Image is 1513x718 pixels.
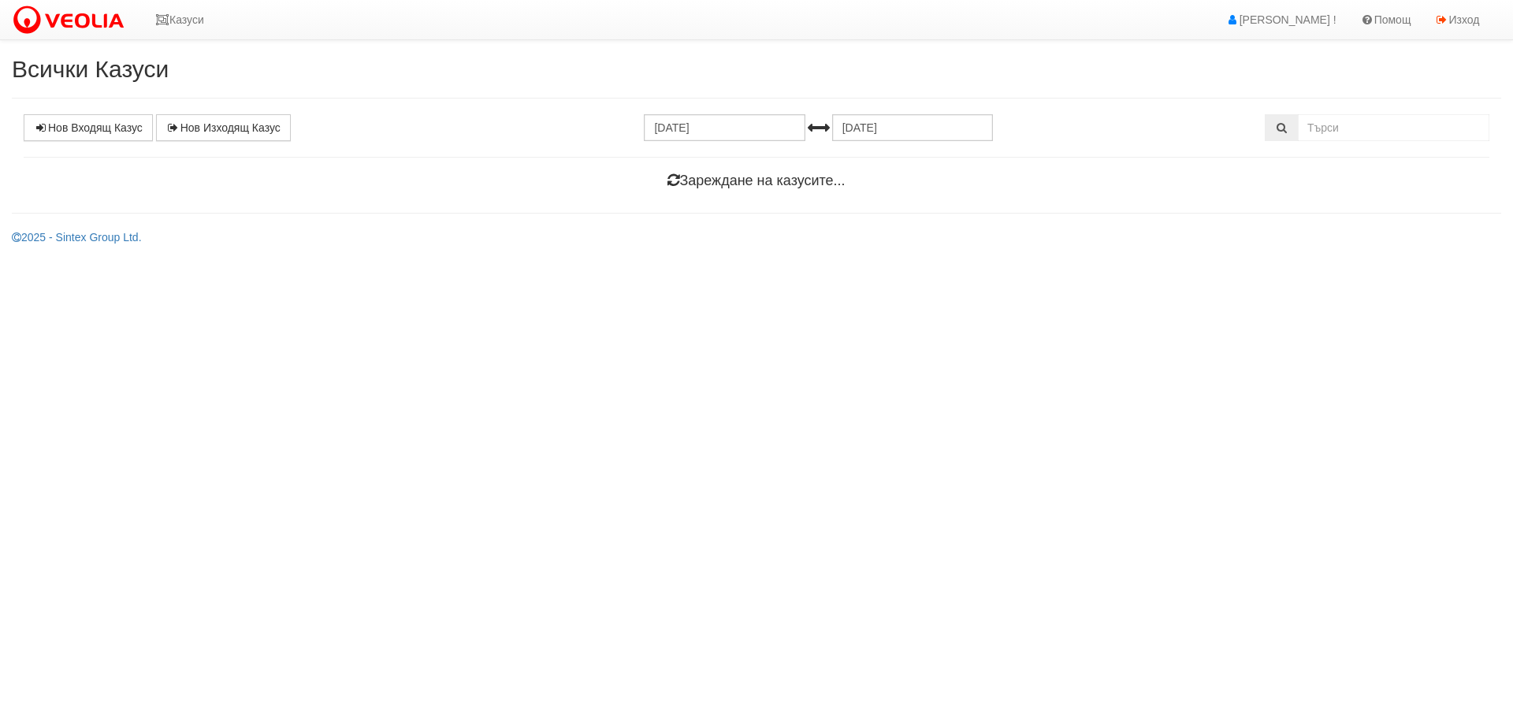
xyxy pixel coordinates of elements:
[12,4,132,37] img: VeoliaLogo.png
[24,173,1489,189] h4: Зареждане на казусите...
[12,56,1501,82] h2: Всички Казуси
[156,114,291,141] a: Нов Изходящ Казус
[24,114,153,141] a: Нов Входящ Казус
[1298,114,1489,141] input: Търсене по Идентификатор, Бл/Вх/Ап, Тип, Описание, Моб. Номер, Имейл, Файл, Коментар,
[12,231,142,244] a: 2025 - Sintex Group Ltd.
